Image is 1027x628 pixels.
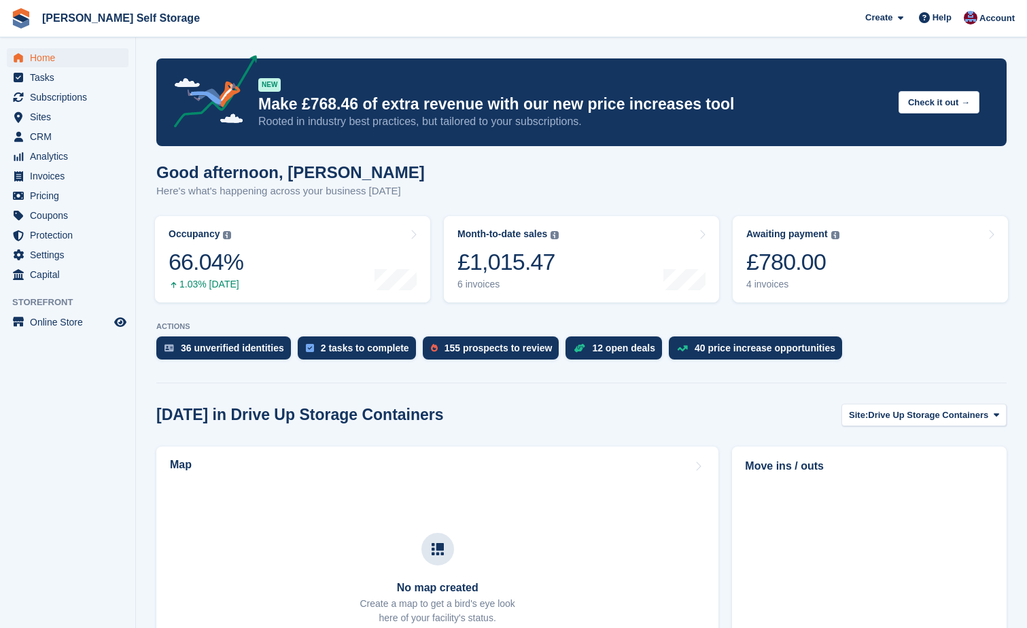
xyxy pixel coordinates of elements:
h2: Map [170,459,192,471]
span: Help [933,11,952,24]
a: menu [7,313,128,332]
img: map-icn-33ee37083ee616e46c38cad1a60f524a97daa1e2b2c8c0bc3eb3415660979fc1.svg [432,543,444,555]
span: Tasks [30,68,111,87]
span: Site: [849,408,868,422]
div: 12 open deals [592,343,655,353]
span: Storefront [12,296,135,309]
div: 40 price increase opportunities [695,343,835,353]
img: prospect-51fa495bee0391a8d652442698ab0144808aea92771e9ea1ae160a38d050c398.svg [431,344,438,352]
a: Month-to-date sales £1,015.47 6 invoices [444,216,719,302]
a: menu [7,127,128,146]
h1: Good afternoon, [PERSON_NAME] [156,163,425,181]
a: menu [7,206,128,225]
span: Coupons [30,206,111,225]
h2: Move ins / outs [745,458,994,474]
div: 2 tasks to complete [321,343,409,353]
button: Check it out → [899,91,979,114]
div: £1,015.47 [457,248,559,276]
a: menu [7,48,128,67]
div: 6 invoices [457,279,559,290]
a: menu [7,107,128,126]
a: menu [7,68,128,87]
div: 66.04% [169,248,243,276]
a: menu [7,167,128,186]
a: [PERSON_NAME] Self Storage [37,7,205,29]
a: 40 price increase opportunities [669,336,849,366]
span: Capital [30,265,111,284]
span: Subscriptions [30,88,111,107]
a: menu [7,245,128,264]
img: stora-icon-8386f47178a22dfd0bd8f6a31ec36ba5ce8667c1dd55bd0f319d3a0aa187defe.svg [11,8,31,29]
span: CRM [30,127,111,146]
span: Create [865,11,892,24]
img: icon-info-grey-7440780725fd019a000dd9b08b2336e03edf1995a4989e88bcd33f0948082b44.svg [831,231,839,239]
span: Home [30,48,111,67]
span: Drive Up Storage Containers [868,408,988,422]
img: Tracy Bailey [964,11,977,24]
a: Awaiting payment £780.00 4 invoices [733,216,1008,302]
span: Analytics [30,147,111,166]
div: Occupancy [169,228,220,240]
span: Pricing [30,186,111,205]
span: Sites [30,107,111,126]
p: Here's what's happening across your business [DATE] [156,184,425,199]
a: menu [7,147,128,166]
span: Account [979,12,1015,25]
a: 2 tasks to complete [298,336,423,366]
span: Settings [30,245,111,264]
a: Occupancy 66.04% 1.03% [DATE] [155,216,430,302]
a: 155 prospects to review [423,336,566,366]
img: icon-info-grey-7440780725fd019a000dd9b08b2336e03edf1995a4989e88bcd33f0948082b44.svg [551,231,559,239]
a: 36 unverified identities [156,336,298,366]
img: price_increase_opportunities-93ffe204e8149a01c8c9dc8f82e8f89637d9d84a8eef4429ea346261dce0b2c0.svg [677,345,688,351]
p: Create a map to get a bird's eye look here of your facility's status. [360,597,515,625]
p: ACTIONS [156,322,1007,331]
div: 4 invoices [746,279,839,290]
span: Online Store [30,313,111,332]
div: Awaiting payment [746,228,828,240]
img: deal-1b604bf984904fb50ccaf53a9ad4b4a5d6e5aea283cecdc64d6e3604feb123c2.svg [574,343,585,353]
div: £780.00 [746,248,839,276]
img: icon-info-grey-7440780725fd019a000dd9b08b2336e03edf1995a4989e88bcd33f0948082b44.svg [223,231,231,239]
button: Site: Drive Up Storage Containers [841,404,1007,426]
img: task-75834270c22a3079a89374b754ae025e5fb1db73e45f91037f5363f120a921f8.svg [306,344,314,352]
a: menu [7,186,128,205]
div: 155 prospects to review [445,343,553,353]
span: Invoices [30,167,111,186]
img: price-adjustments-announcement-icon-8257ccfd72463d97f412b2fc003d46551f7dbcb40ab6d574587a9cd5c0d94... [162,55,258,133]
div: 36 unverified identities [181,343,284,353]
div: Month-to-date sales [457,228,547,240]
div: NEW [258,78,281,92]
p: Rooted in industry best practices, but tailored to your subscriptions. [258,114,888,129]
h2: [DATE] in Drive Up Storage Containers [156,406,444,424]
a: menu [7,265,128,284]
img: verify_identity-adf6edd0f0f0b5bbfe63781bf79b02c33cf7c696d77639b501bdc392416b5a36.svg [164,344,174,352]
a: 12 open deals [565,336,669,366]
a: menu [7,88,128,107]
p: Make £768.46 of extra revenue with our new price increases tool [258,94,888,114]
span: Protection [30,226,111,245]
a: Preview store [112,314,128,330]
div: 1.03% [DATE] [169,279,243,290]
h3: No map created [360,582,515,594]
a: menu [7,226,128,245]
